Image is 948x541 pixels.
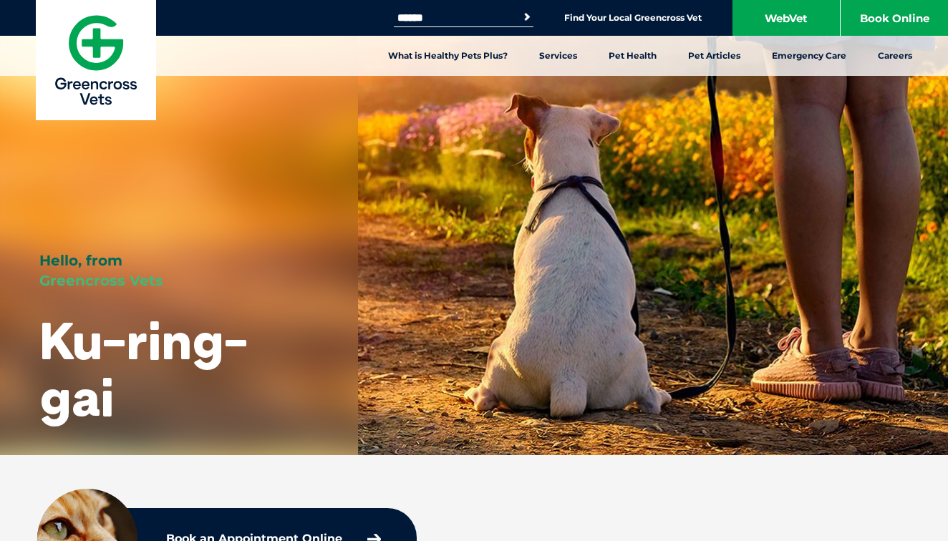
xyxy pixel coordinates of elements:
[672,36,756,76] a: Pet Articles
[39,252,122,269] span: Hello, from
[39,272,163,289] span: Greencross Vets
[523,36,593,76] a: Services
[39,312,319,425] h1: Ku-ring-gai
[862,36,928,76] a: Careers
[593,36,672,76] a: Pet Health
[520,10,534,24] button: Search
[564,12,702,24] a: Find Your Local Greencross Vet
[372,36,523,76] a: What is Healthy Pets Plus?
[756,36,862,76] a: Emergency Care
